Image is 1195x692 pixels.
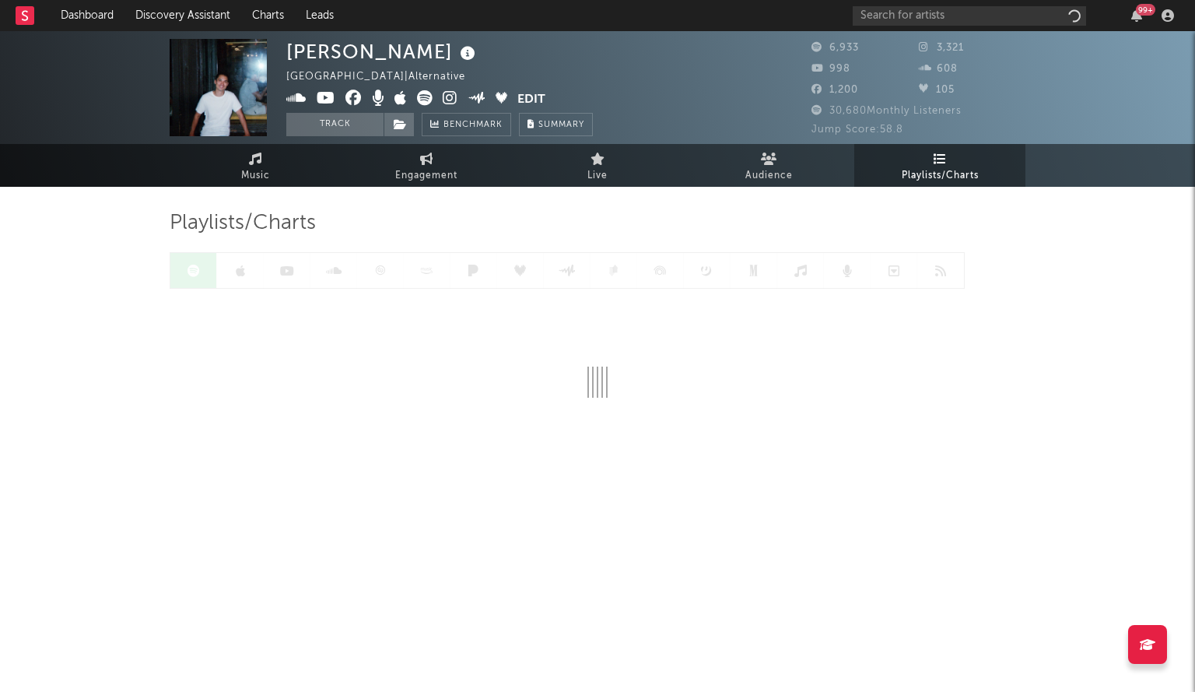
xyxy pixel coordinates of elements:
span: Music [241,167,270,185]
span: Summary [538,121,584,129]
span: Live [587,167,608,185]
span: Jump Score: 58.8 [811,125,903,135]
button: Edit [517,90,545,110]
span: 3,321 [919,43,964,53]
a: Audience [683,144,854,187]
span: Engagement [395,167,457,185]
a: Music [170,144,341,187]
div: 99 + [1136,4,1155,16]
span: 608 [919,64,958,74]
a: Live [512,144,683,187]
button: Track [286,113,384,136]
span: 105 [919,85,955,95]
button: Summary [519,113,593,136]
a: Playlists/Charts [854,144,1025,187]
div: [PERSON_NAME] [286,39,479,65]
span: 998 [811,64,850,74]
div: [GEOGRAPHIC_DATA] | Alternative [286,68,483,86]
span: 6,933 [811,43,859,53]
a: Benchmark [422,113,511,136]
input: Search for artists [853,6,1086,26]
span: Benchmark [443,116,503,135]
span: Audience [745,167,793,185]
a: Engagement [341,144,512,187]
button: 99+ [1131,9,1142,22]
span: Playlists/Charts [902,167,979,185]
span: 1,200 [811,85,858,95]
span: Playlists/Charts [170,214,316,233]
span: 30,680 Monthly Listeners [811,106,962,116]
